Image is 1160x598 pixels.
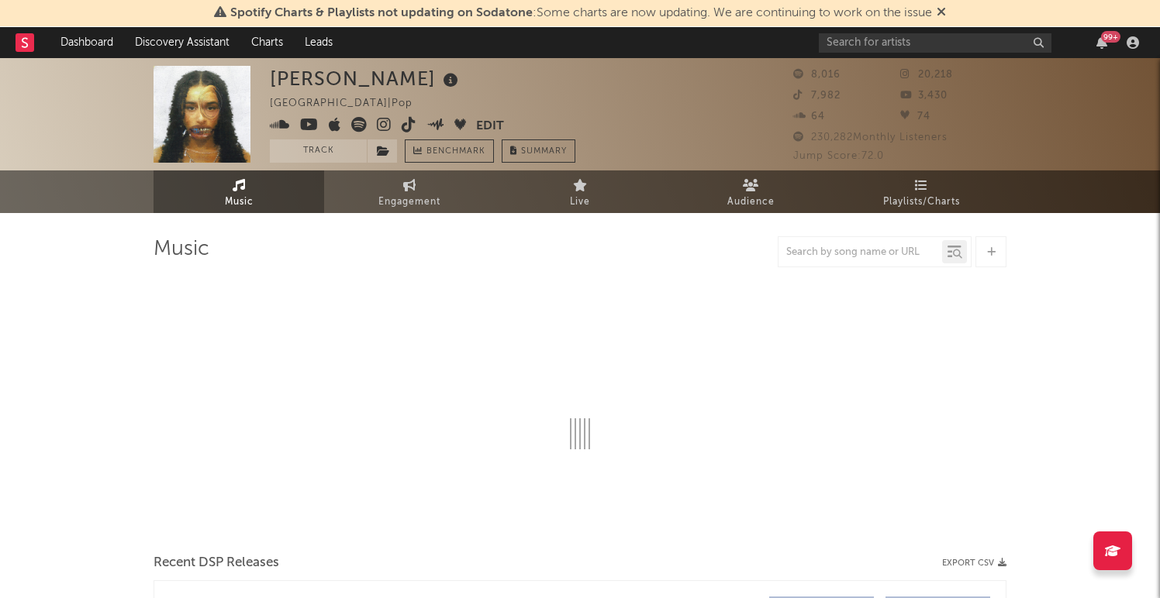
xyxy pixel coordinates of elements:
button: Edit [476,117,504,136]
button: Track [270,139,367,163]
span: Live [570,193,590,211]
a: Leads [294,27,344,58]
a: Benchmark [405,139,494,163]
span: 64 [793,112,825,122]
div: [GEOGRAPHIC_DATA] | Pop [270,95,430,113]
button: Export CSV [942,558,1006,568]
div: [PERSON_NAME] [270,66,462,91]
div: 99 + [1101,31,1120,43]
span: Spotify Charts & Playlists not updating on Sodatone [230,7,533,19]
span: Playlists/Charts [883,193,960,211]
span: 3,430 [900,91,948,101]
input: Search for artists [819,33,1051,53]
span: 20,218 [900,70,953,80]
a: Audience [665,170,836,213]
span: Engagement [378,193,440,211]
a: Charts [240,27,294,58]
span: Benchmark [426,143,485,161]
span: Dismiss [937,7,946,19]
span: Summary [521,147,567,156]
span: Music [225,193,254,211]
a: Engagement [324,170,495,213]
a: Discovery Assistant [124,27,240,58]
a: Music [154,170,324,213]
button: Summary [502,139,575,163]
span: Recent DSP Releases [154,554,279,572]
span: Jump Score: 72.0 [793,151,884,161]
a: Playlists/Charts [836,170,1006,213]
a: Dashboard [50,27,124,58]
span: Audience [727,193,775,211]
span: : Some charts are now updating. We are continuing to work on the issue [230,7,932,19]
span: 230,282 Monthly Listeners [793,132,948,143]
a: Live [495,170,665,213]
span: 74 [900,112,930,122]
span: 7,982 [793,91,841,101]
button: 99+ [1096,36,1107,49]
span: 8,016 [793,70,841,80]
input: Search by song name or URL [779,246,942,259]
